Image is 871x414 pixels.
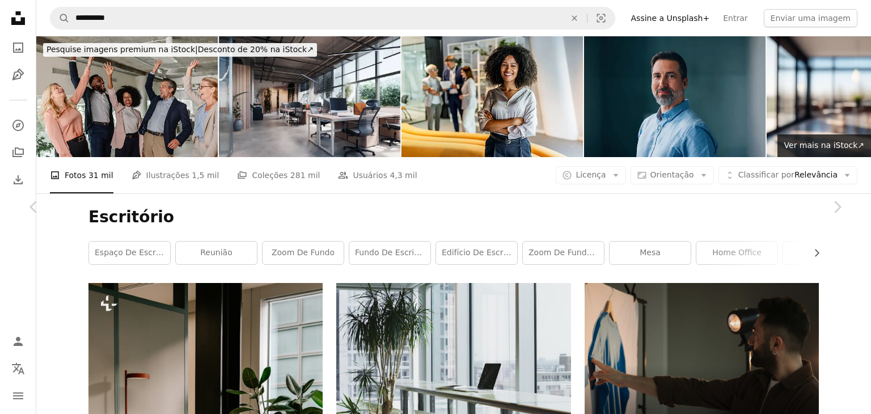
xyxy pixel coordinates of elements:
h1: Escritório [88,207,819,227]
a: Usuários 4,3 mil [338,157,417,193]
a: Entrar / Cadastrar-se [7,330,29,353]
img: Jovem empresária sorridente com os braços dobrados em pé no escritório moderno [401,36,583,157]
a: Ver mais na iStock↗ [777,134,871,157]
button: Menu [7,385,29,407]
a: fundo de escritório [349,242,430,264]
a: espaço de escritório [89,242,170,264]
form: Pesquise conteúdo visual em todo o site [50,7,615,29]
span: Licença [576,170,606,179]
span: Ver mais na iStock ↗ [784,141,864,150]
a: Assine a Unsplash+ [624,9,717,27]
a: edifício de escritórios [436,242,517,264]
button: Idioma [7,357,29,380]
button: Enviar uma imagem [764,9,857,27]
a: Entrar [716,9,754,27]
a: zoom de fundo do escritório [523,242,604,264]
a: Coleções 281 mil [237,157,320,193]
span: Desconto de 20% na iStock ↗ [46,45,314,54]
span: 281 mil [290,169,320,181]
a: zoom de fundo [263,242,344,264]
span: 1,5 mil [192,169,219,181]
span: Orientação [650,170,694,179]
a: Explorar [7,114,29,137]
a: Ilustrações 1,5 mil [132,157,219,193]
button: Licença [556,166,625,184]
a: negócio [783,242,864,264]
a: Próximo [803,153,871,261]
img: escritório estilo moderno com piso de concreto exposto e um monte de plantas [219,36,400,157]
a: Fotos [7,36,29,59]
a: reunião [176,242,257,264]
a: Ilustrações [7,64,29,86]
a: home office [696,242,777,264]
a: Coleções [7,141,29,164]
button: Pesquisa visual [587,7,615,29]
span: Classificar por [738,170,794,179]
span: Relevância [738,170,838,181]
a: Pesquise imagens premium na iStock|Desconto de 20% na iStock↗ [36,36,324,64]
img: Celebração alegre da equipe no ambiente de escritório moderno [36,36,218,157]
button: Pesquise na Unsplash [50,7,70,29]
button: Orientação [631,166,714,184]
a: computador portátil desligado em cima da mesa de madeira marrom [336,356,570,366]
img: Homem maduro confiante sorrindo em trajes profissionais com um fundo calmo [584,36,766,157]
button: Classificar porRelevância [718,166,857,184]
span: Pesquise imagens premium na iStock | [46,45,198,54]
a: mesa [610,242,691,264]
span: 4,3 mil [390,169,417,181]
button: Limpar [562,7,587,29]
